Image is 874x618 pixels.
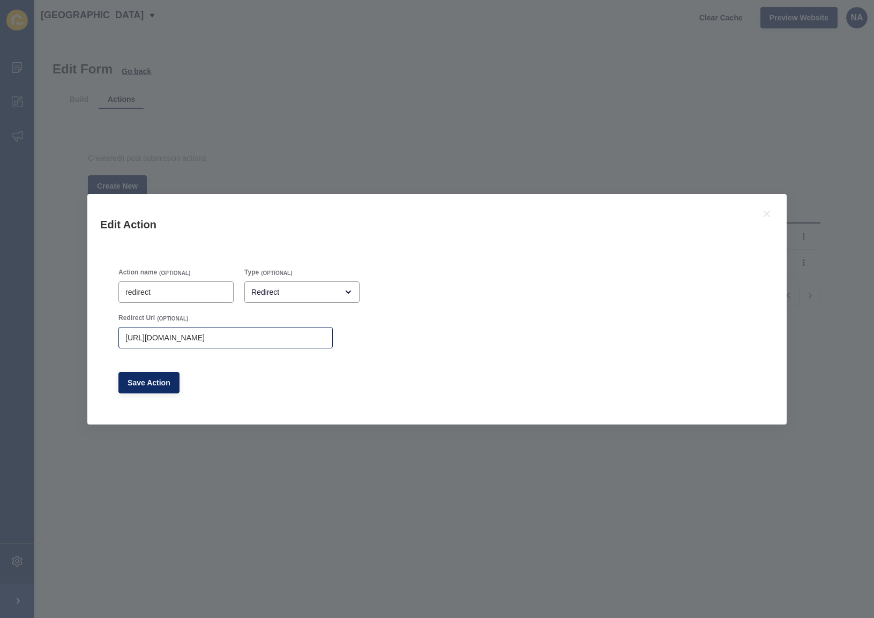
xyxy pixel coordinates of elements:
span: Save Action [128,377,170,388]
label: Type [244,268,259,277]
span: (OPTIONAL) [159,270,190,277]
label: Action name [118,268,157,277]
label: Redirect Url [118,314,155,322]
span: (OPTIONAL) [157,315,188,323]
div: open menu [244,281,360,303]
h1: Edit Action [100,218,747,232]
button: Save Action [118,372,180,393]
span: (OPTIONAL) [261,270,292,277]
